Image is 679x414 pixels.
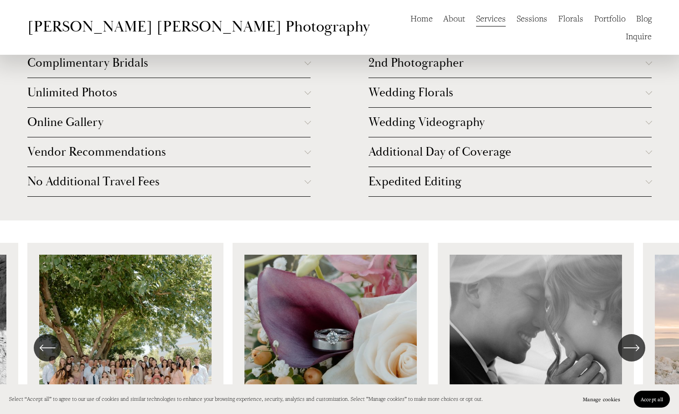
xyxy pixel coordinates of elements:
button: Online Gallery [27,108,311,137]
button: Wedding Florals [368,78,652,107]
span: 2nd Photographer [368,55,646,71]
span: Complimentary Bridals [27,55,305,71]
button: Accept all [634,391,670,408]
a: Florals [558,10,583,27]
span: Accept all [641,396,663,403]
span: Wedding Florals [368,85,646,100]
p: Select “Accept all” to agree to our use of cookies and similar technologies to enhance your brows... [9,394,483,404]
button: Unlimited Photos [27,78,311,107]
button: Manage cookies [576,391,627,408]
span: Manage cookies [583,396,620,403]
button: Wedding Videography [368,108,652,137]
span: Expedited Editing [368,174,646,189]
a: Portfolio [594,10,626,27]
a: [PERSON_NAME] [PERSON_NAME] Photography [27,17,370,37]
span: No Additional Travel Fees [27,174,305,189]
span: Unlimited Photos [27,85,305,100]
a: Services [476,10,506,27]
button: 2nd Photographer [368,48,652,78]
button: Expedited Editing [368,167,652,196]
a: Inquire [626,27,652,45]
a: Home [410,10,433,27]
button: No Additional Travel Fees [27,167,311,196]
a: About [443,10,465,27]
button: Previous [34,334,61,362]
button: Next [618,334,645,362]
span: Online Gallery [27,115,305,130]
button: Additional Day of Coverage [368,137,652,167]
span: Additional Day of Coverage [368,144,646,160]
button: Complimentary Bridals [27,48,311,78]
a: Blog [636,10,652,27]
span: Wedding Videography [368,115,646,130]
span: Vendor Recommendations [27,144,305,160]
a: Sessions [517,10,547,27]
button: Vendor Recommendations [27,137,311,167]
